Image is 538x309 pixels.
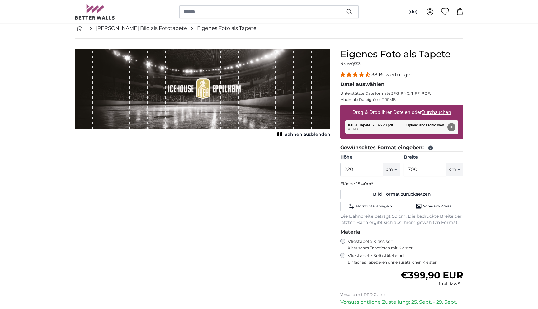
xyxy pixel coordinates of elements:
span: €399,90 EUR [401,269,463,281]
legend: Gewünschtes Format eingeben: [340,144,463,152]
h1: Eigenes Foto als Tapete [340,49,463,60]
label: Drag & Drop Ihrer Dateien oder [350,106,454,119]
span: Nr. WQ553 [340,61,361,66]
span: 15.40m² [356,181,373,187]
span: Klassisches Tapezieren mit Kleister [348,245,458,250]
label: Breite [404,154,463,160]
span: Einfaches Tapezieren ohne zusätzlichen Kleister [348,260,463,265]
p: Maximale Dateigrösse 200MB. [340,97,463,102]
button: Bahnen ausblenden [276,130,330,139]
span: Horizontal spiegeln [356,204,392,209]
p: Fläche: [340,181,463,187]
span: Bahnen ausblenden [284,131,330,138]
div: 1 of 1 [75,49,330,139]
span: 38 Bewertungen [371,72,414,78]
button: Schwarz-Weiss [404,202,463,211]
span: Schwarz-Weiss [423,204,451,209]
a: Eigenes Foto als Tapete [197,25,257,32]
u: Durchsuchen [422,110,451,115]
button: (de) [404,6,422,17]
img: Betterwalls [75,4,115,20]
span: cm [449,166,456,173]
a: [PERSON_NAME] Bild als Fototapete [96,25,187,32]
button: Bild Format zurücksetzen [340,190,463,199]
nav: breadcrumbs [75,18,463,39]
button: Horizontal spiegeln [340,202,400,211]
p: Versand mit DPD Classic [340,292,463,297]
span: 4.34 stars [340,72,371,78]
label: Vliestapete Selbstklebend [348,253,463,265]
legend: Datei auswählen [340,81,463,88]
legend: Material [340,228,463,236]
p: Die Bahnbreite beträgt 50 cm. Die bedruckte Breite der letzten Bahn ergibt sich aus Ihrem gewählt... [340,213,463,226]
button: cm [446,163,463,176]
p: Voraussichtliche Zustellung: 25. Sept. - 29. Sept. [340,298,463,306]
p: Unterstützte Dateiformate JPG, PNG, TIFF, PDF. [340,91,463,96]
label: Höhe [340,154,400,160]
div: inkl. MwSt. [401,281,463,287]
label: Vliestapete Klassisch [348,239,458,250]
span: cm [386,166,393,173]
button: cm [383,163,400,176]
